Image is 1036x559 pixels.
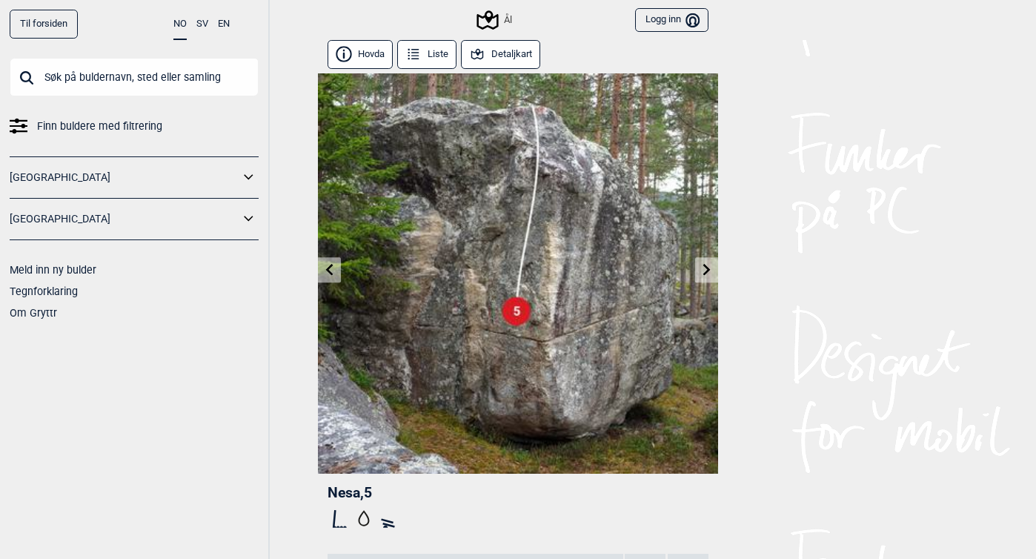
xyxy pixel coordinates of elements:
[328,40,393,69] button: Hovda
[10,285,78,297] a: Tegnforklaring
[173,10,187,40] button: NO
[10,264,96,276] a: Meld inn ny bulder
[397,40,456,69] button: Liste
[10,58,259,96] input: Søk på buldernavn, sted eller samling
[10,10,78,39] a: Til forsiden
[479,11,512,29] div: Ål
[10,116,259,137] a: Finn buldere med filtrering
[328,484,372,501] span: Nesa , 5
[10,307,57,319] a: Om Gryttr
[218,10,230,39] button: EN
[10,167,239,188] a: [GEOGRAPHIC_DATA]
[37,116,162,137] span: Finn buldere med filtrering
[10,208,239,230] a: [GEOGRAPHIC_DATA]
[196,10,208,39] button: SV
[461,40,540,69] button: Detaljkart
[318,73,718,474] img: Nesa 211121
[635,8,708,33] button: Logg inn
